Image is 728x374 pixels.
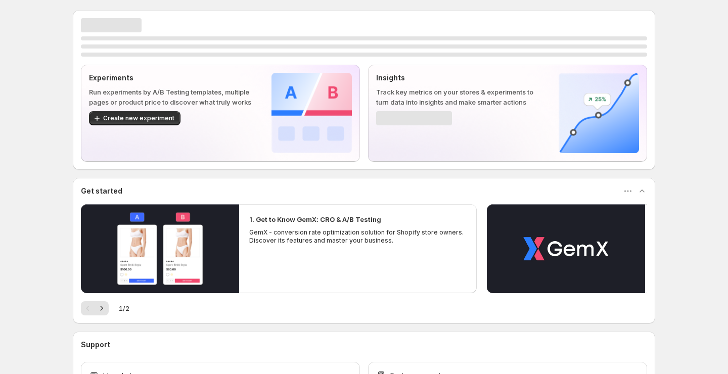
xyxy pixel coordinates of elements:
[103,114,174,122] span: Create new experiment
[271,73,352,153] img: Experiments
[487,204,645,293] button: Play video
[81,204,239,293] button: Play video
[81,186,122,196] h3: Get started
[89,111,180,125] button: Create new experiment
[119,303,129,313] span: 1 / 2
[89,87,255,107] p: Run experiments by A/B Testing templates, multiple pages or product price to discover what truly ...
[376,73,542,83] p: Insights
[89,73,255,83] p: Experiments
[81,340,110,350] h3: Support
[249,228,467,245] p: GemX - conversion rate optimization solution for Shopify store owners. Discover its features and ...
[376,87,542,107] p: Track key metrics on your stores & experiments to turn data into insights and make smarter actions
[95,301,109,315] button: Next
[81,301,109,315] nav: Pagination
[249,214,381,224] h2: 1. Get to Know GemX: CRO & A/B Testing
[559,73,639,153] img: Insights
